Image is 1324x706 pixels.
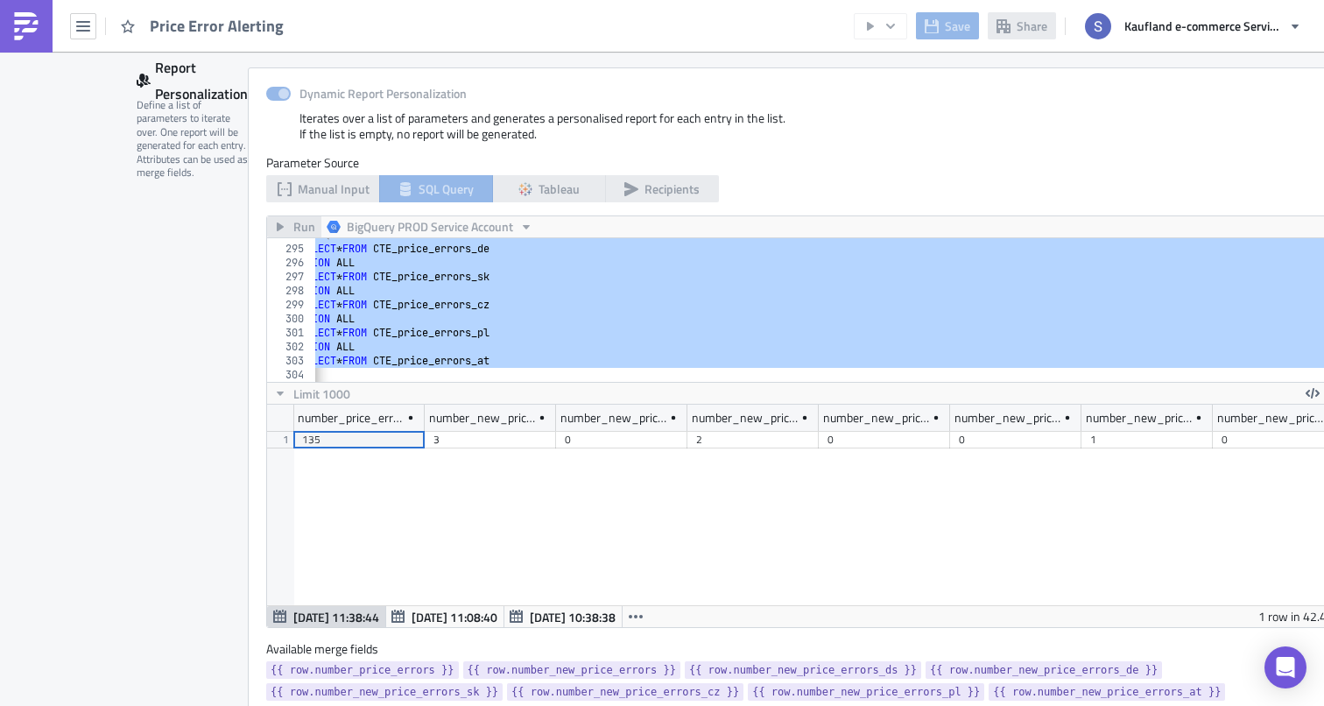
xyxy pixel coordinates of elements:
div: Report Personalization [137,67,248,94]
a: {{ row.number_new_price_errors_ds }} [685,661,921,679]
button: [DATE] 11:08:40 [385,606,504,627]
p: {{ row.number_new_price_errors_sk }} new price errors for the SK storefront [7,117,836,131]
div: 304 [267,368,315,382]
button: Share [988,12,1056,39]
div: 2 [696,431,810,448]
div: 0 [827,431,941,448]
button: Kaufland e-commerce Services GmbH & Co. KG [1074,7,1311,46]
button: Manual Input [266,175,380,202]
a: {{ row.number_new_price_errors_sk }} [266,683,503,701]
div: 300 [267,312,315,326]
div: Define a list of parameters to iterate over. One report will be generated for each entry. Attribu... [137,98,248,180]
strong: Direct Sales products [18,60,144,74]
span: {{ row.number_new_price_errors_de }} [930,661,1158,679]
strong: price errors! [393,26,465,40]
div: 303 [267,354,315,368]
p: {{ row.number_new_price_errors_pl }} new price errors for the PL storefront. [7,156,836,170]
div: 298 [267,284,315,298]
button: [DATE] 10:38:38 [504,606,623,627]
div: number_new_price_errors_sk [823,405,931,431]
button: [DATE] 11:38:44 [267,606,386,627]
strong: {{ row.number_price_errors }} [162,26,336,40]
button: Save [916,12,979,39]
strong: potential [339,26,390,40]
div: number_new_price_errors_ds [560,405,668,431]
span: {{ row.number_new_price_errors }} [468,661,676,679]
a: {{ row.number_new_price_errors_de }} [926,661,1162,679]
span: Tableau [539,180,580,198]
div: 297 [267,270,315,284]
span: Limit 1000 [293,385,350,403]
div: 302 [267,340,315,354]
div: number_new_price_errors_cz [954,405,1062,431]
p: are new since the last runtime. Out of this {{ row.number_new_price_errors_ds }} price errors are... [7,46,836,74]
div: number_new_price_errors [429,405,537,431]
img: PushMetrics [12,12,40,40]
p: {{ row.number_new_price_errors_cz }} new price errors for the CZ storefront. [7,137,836,151]
span: Kaufland e-commerce Services GmbH & Co. KG [1124,17,1282,35]
a: {{ row.number_new_price_errors }} [463,661,680,679]
span: Recipients [644,180,700,198]
div: 299 [267,298,315,312]
p: Price Error Alerting [7,7,836,21]
span: {{ row.number_new_price_errors_ds }} [689,661,917,679]
div: number_price_errors [298,405,405,431]
div: 3 [433,431,547,448]
img: Avatar [1083,11,1113,41]
p: {{ row.number_new_price_errors_at }} new price errors for the AT storefront. [7,175,836,189]
span: SQL Query [419,180,474,198]
div: number_new_price_errors_pl [1086,405,1194,431]
label: Available merge fields [266,641,398,657]
button: Recipients [605,175,719,202]
strong: {{ row.number_new_price_errors }} price errors [7,46,283,60]
button: Run [267,216,321,237]
span: Price Error Alerting [150,16,285,36]
span: [DATE] 10:38:38 [530,608,616,626]
div: 135 [302,431,416,448]
button: SQL Query [379,175,493,202]
a: {{ row.number_new_price_errors_pl }} [748,683,984,701]
span: BigQuery PROD Service Account [347,216,513,237]
span: {{ row.number_price_errors }} [271,661,454,679]
p: Attention, there are currently [7,26,836,40]
span: {{ row.number_new_price_errors_pl }} [752,683,980,701]
p: {{ row.number_new_price_errors_de }} new price errors for the DE storefront [7,98,836,112]
div: Open Intercom Messenger [1264,646,1306,688]
span: Run [293,216,315,237]
span: Manual Input [298,180,370,198]
span: [DATE] 11:38:44 [293,608,379,626]
button: Tableau [492,175,606,202]
span: {{ row.number_new_price_errors_cz }} [511,683,739,701]
div: 1 [1090,431,1204,448]
a: {{ row.number_price_errors }} [266,661,459,679]
span: {{ row.number_new_price_errors_sk }} [271,683,498,701]
span: {{ row.number_new_price_errors_at }} [993,683,1221,701]
span: Share [1017,17,1047,35]
div: 295 [267,242,315,256]
div: 296 [267,256,315,270]
a: {{ row.number_new_price_errors_at }} [989,683,1225,701]
body: Rich Text Area. Press ALT-0 for help. [7,7,836,228]
p: Link to Tableau Dashboard: [URL][DOMAIN_NAME] [7,214,836,228]
button: BigQuery PROD Service Account [320,216,539,237]
div: 301 [267,326,315,340]
p: There are [7,79,836,93]
button: Limit 1000 [267,383,356,404]
div: number_new_price_errors_de [692,405,799,431]
div: 0 [565,431,679,448]
a: {{ row.number_new_price_errors_cz }} [507,683,743,701]
span: Save [945,17,970,35]
strong: Dynamic Report Personalization [299,84,467,102]
div: 0 [959,431,1073,448]
span: [DATE] 11:08:40 [412,608,497,626]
